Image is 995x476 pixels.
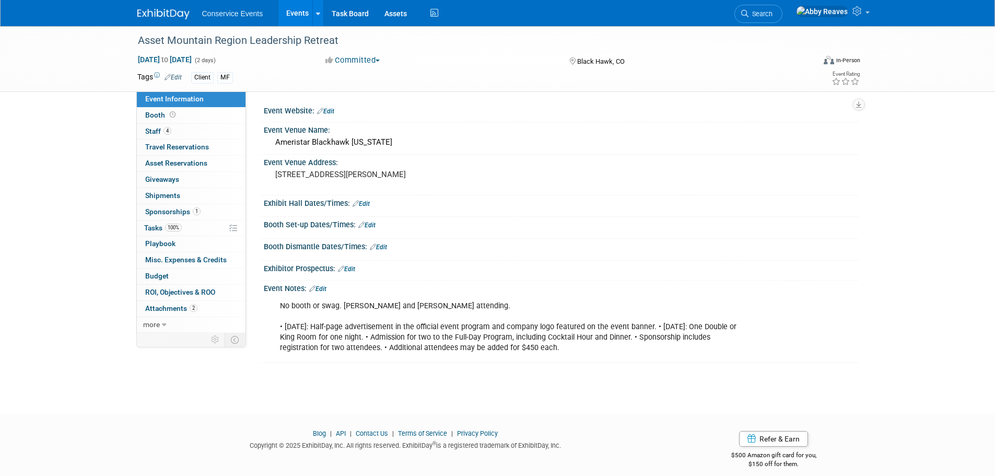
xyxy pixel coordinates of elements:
a: Giveaways [137,172,245,188]
a: Tasks100% [137,220,245,236]
span: Conservice Events [202,9,263,18]
div: No booth or swag. [PERSON_NAME] and [PERSON_NAME] attending. • [DATE]: Half-page advertisement in... [273,296,743,358]
div: Booth Dismantle Dates/Times: [264,239,858,252]
div: Copyright © 2025 ExhibitDay, Inc. All rights reserved. ExhibitDay is a registered trademark of Ex... [137,438,674,450]
span: 4 [163,127,171,135]
span: Asset Reservations [145,159,207,167]
span: | [327,429,334,437]
div: Exhibit Hall Dates/Times: [264,195,858,209]
span: Tasks [144,224,182,232]
span: Attachments [145,304,197,312]
a: Edit [317,108,334,115]
img: Abby Reaves [796,6,848,17]
a: ROI, Objectives & ROO [137,285,245,300]
a: Sponsorships1 [137,204,245,220]
div: Booth Set-up Dates/Times: [264,217,858,230]
span: ROI, Objectives & ROO [145,288,215,296]
div: Event Venue Name: [264,122,858,135]
span: more [143,320,160,329]
div: Client [191,72,214,83]
span: 1 [193,207,201,215]
span: Budget [145,272,169,280]
div: Event Format [753,54,861,70]
a: Misc. Expenses & Credits [137,252,245,268]
pre: [STREET_ADDRESS][PERSON_NAME] [275,170,500,179]
a: Contact Us [356,429,388,437]
span: Giveaways [145,175,179,183]
span: | [390,429,396,437]
a: more [137,317,245,333]
a: API [336,429,346,437]
span: Sponsorships [145,207,201,216]
span: Booth [145,111,178,119]
span: Event Information [145,95,204,103]
div: In-Person [836,56,860,64]
sup: ® [432,440,436,446]
span: Playbook [145,239,175,248]
div: $500 Amazon gift card for you, [689,444,858,468]
img: ExhibitDay [137,9,190,19]
a: Search [734,5,782,23]
div: Ameristar Blackhawk [US_STATE] [272,134,850,150]
a: Edit [353,200,370,207]
a: Attachments2 [137,301,245,317]
div: Event Website: [264,103,858,117]
a: Asset Reservations [137,156,245,171]
span: 100% [165,224,182,231]
a: Edit [358,222,376,229]
td: Toggle Event Tabs [224,333,245,346]
div: Event Venue Address: [264,155,858,168]
td: Personalize Event Tab Strip [206,333,225,346]
div: Event Rating [832,72,860,77]
a: Travel Reservations [137,140,245,155]
a: Edit [165,74,182,81]
div: $150 off for them. [689,460,858,469]
span: Misc. Expenses & Credits [145,256,227,264]
a: Budget [137,269,245,284]
a: Edit [309,285,326,293]
td: Tags [137,72,182,84]
span: Black Hawk, CO [577,57,625,65]
a: Edit [370,243,387,251]
span: Travel Reservations [145,143,209,151]
span: Search [748,10,772,18]
span: to [160,55,170,64]
div: Asset Mountain Region Leadership Retreat [134,31,799,50]
span: | [449,429,455,437]
span: 2 [190,304,197,312]
span: Staff [145,127,171,135]
span: | [347,429,354,437]
a: Blog [313,429,326,437]
div: Event Notes: [264,281,858,294]
span: Booth not reserved yet [168,111,178,119]
a: Event Information [137,91,245,107]
a: Refer & Earn [739,431,808,447]
span: [DATE] [DATE] [137,55,192,64]
a: Playbook [137,236,245,252]
button: Committed [322,55,384,66]
a: Shipments [137,188,245,204]
div: Exhibitor Prospectus: [264,261,858,274]
a: Privacy Policy [457,429,498,437]
a: Booth [137,108,245,123]
span: Shipments [145,191,180,200]
div: MF [217,72,233,83]
span: (2 days) [194,57,216,64]
a: Terms of Service [398,429,447,437]
a: Edit [338,265,355,273]
img: Format-Inperson.png [824,56,834,64]
a: Staff4 [137,124,245,140]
